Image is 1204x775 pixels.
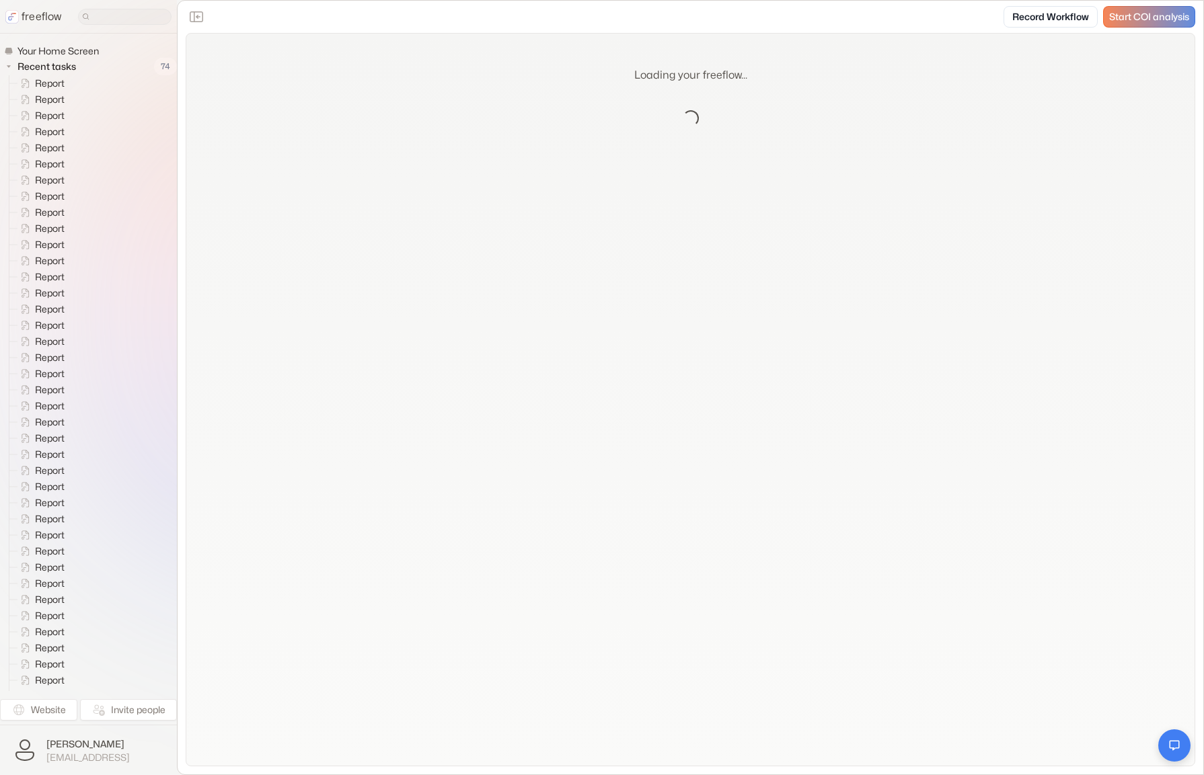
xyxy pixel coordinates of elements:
[1109,11,1189,23] span: Start COI analysis
[9,608,70,624] a: Report
[32,125,69,138] span: Report
[32,351,69,364] span: Report
[154,58,177,75] span: 74
[9,75,70,91] a: Report
[32,561,69,574] span: Report
[9,462,70,479] a: Report
[9,269,70,285] a: Report
[9,188,70,204] a: Report
[32,399,69,413] span: Report
[9,350,70,366] a: Report
[15,60,80,73] span: Recent tasks
[9,317,70,333] a: Report
[9,624,70,640] a: Report
[9,398,70,414] a: Report
[9,672,70,688] a: Report
[32,254,69,268] span: Report
[4,58,81,75] button: Recent tasks
[32,512,69,526] span: Report
[9,430,70,446] a: Report
[9,382,70,398] a: Report
[32,415,69,429] span: Report
[32,93,69,106] span: Report
[32,141,69,155] span: Report
[9,479,70,495] a: Report
[9,495,70,511] a: Report
[9,575,70,592] a: Report
[32,286,69,300] span: Report
[9,333,70,350] a: Report
[9,527,70,543] a: Report
[32,383,69,397] span: Report
[9,285,70,301] a: Report
[9,253,70,269] a: Report
[32,609,69,622] span: Report
[32,157,69,171] span: Report
[9,237,70,253] a: Report
[22,9,62,25] p: freeflow
[32,270,69,284] span: Report
[32,674,69,687] span: Report
[9,656,70,672] a: Report
[32,302,69,316] span: Report
[1004,6,1098,28] a: Record Workflow
[1158,729,1191,762] button: Open chat
[32,190,69,203] span: Report
[32,335,69,348] span: Report
[46,751,130,764] span: [EMAIL_ADDRESS]
[32,222,69,235] span: Report
[32,206,69,219] span: Report
[32,641,69,655] span: Report
[9,559,70,575] a: Report
[9,124,70,140] a: Report
[32,528,69,542] span: Report
[9,414,70,430] a: Report
[9,543,70,559] a: Report
[9,156,70,172] a: Report
[5,9,62,25] a: freeflow
[32,367,69,380] span: Report
[9,301,70,317] a: Report
[9,366,70,382] a: Report
[46,737,130,751] span: [PERSON_NAME]
[80,699,177,721] button: Invite people
[32,657,69,671] span: Report
[32,319,69,332] span: Report
[32,480,69,493] span: Report
[9,91,70,108] a: Report
[9,204,70,220] a: Report
[9,220,70,237] a: Report
[9,640,70,656] a: Report
[9,172,70,188] a: Report
[32,173,69,187] span: Report
[9,688,70,704] a: Report
[4,44,104,58] a: Your Home Screen
[32,544,69,558] span: Report
[9,140,70,156] a: Report
[186,6,207,28] button: Close the sidebar
[1103,6,1195,28] a: Start COI analysis
[9,108,70,124] a: Report
[32,77,69,90] span: Report
[15,44,103,58] span: Your Home Screen
[32,238,69,251] span: Report
[32,690,69,703] span: Report
[8,733,169,767] button: [PERSON_NAME][EMAIL_ADDRESS]
[32,593,69,606] span: Report
[32,496,69,509] span: Report
[32,432,69,445] span: Report
[32,464,69,477] span: Report
[634,67,747,83] p: Loading your freeflow...
[9,511,70,527] a: Report
[32,577,69,590] span: Report
[32,448,69,461] span: Report
[9,592,70,608] a: Report
[9,446,70,462] a: Report
[32,109,69,122] span: Report
[32,625,69,639] span: Report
